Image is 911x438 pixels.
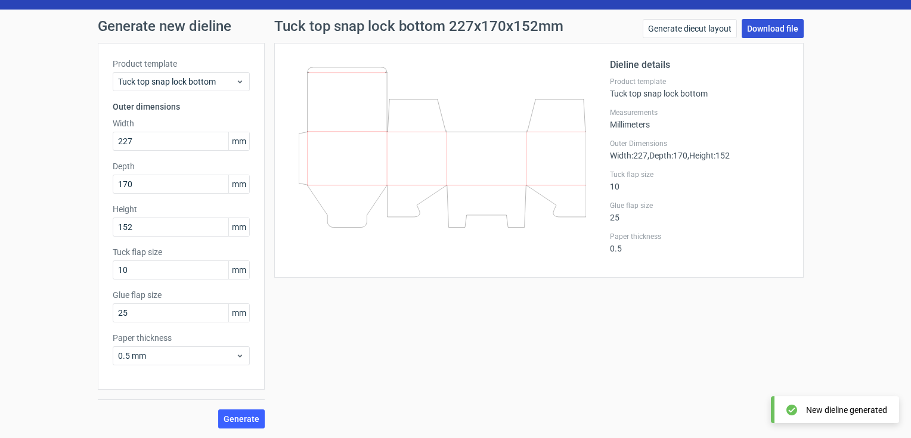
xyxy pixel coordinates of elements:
label: Height [113,203,250,215]
span: , Depth : 170 [647,151,687,160]
div: 25 [610,201,789,222]
div: Millimeters [610,108,789,129]
h2: Dieline details [610,58,789,72]
span: mm [228,261,249,279]
label: Width [113,117,250,129]
label: Depth [113,160,250,172]
a: Generate diecut layout [643,19,737,38]
label: Product template [113,58,250,70]
span: 0.5 mm [118,350,236,362]
div: Tuck top snap lock bottom [610,77,789,98]
span: mm [228,304,249,322]
button: Generate [218,409,265,428]
div: 0.5 [610,232,789,253]
a: Download file [742,19,804,38]
label: Outer Dimensions [610,139,789,148]
label: Glue flap size [113,289,250,301]
label: Product template [610,77,789,86]
span: mm [228,218,249,236]
span: mm [228,132,249,150]
span: Width : 227 [610,151,647,160]
div: New dieline generated [806,404,887,416]
label: Measurements [610,108,789,117]
label: Tuck flap size [610,170,789,179]
label: Tuck flap size [113,246,250,258]
label: Paper thickness [610,232,789,241]
span: , Height : 152 [687,151,730,160]
h3: Outer dimensions [113,101,250,113]
label: Paper thickness [113,332,250,344]
label: Glue flap size [610,201,789,210]
span: Tuck top snap lock bottom [118,76,236,88]
h1: Tuck top snap lock bottom 227x170x152mm [274,19,563,33]
div: 10 [610,170,789,191]
h1: Generate new dieline [98,19,813,33]
span: mm [228,175,249,193]
span: Generate [224,415,259,423]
